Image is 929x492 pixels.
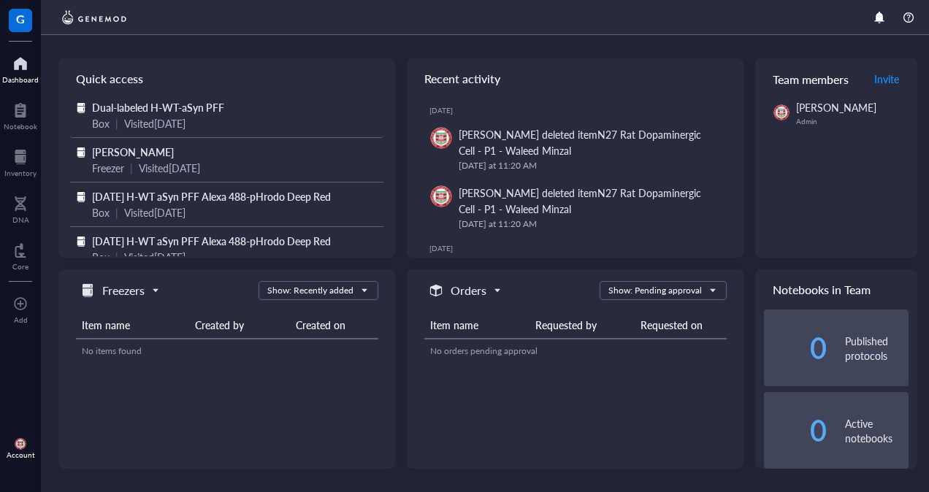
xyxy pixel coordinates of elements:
span: Invite [874,72,899,86]
h5: Freezers [102,282,145,299]
a: Notebook [4,99,37,131]
div: Box [92,115,110,131]
div: Account [7,450,35,459]
div: No items found [82,345,372,358]
div: No orders pending approval [430,345,721,358]
div: Show: Recently added [267,284,353,297]
div: [DATE] at 11:20 AM [459,158,720,173]
span: Dual-labeled H-WT-aSyn PFF [92,100,224,115]
div: 0 [764,419,827,442]
div: Visited [DATE] [124,249,186,265]
div: [DATE] at 11:20 AM [459,217,720,231]
div: Notebooks in Team [755,269,917,310]
h5: Orders [451,282,486,299]
div: Notebook [4,122,37,131]
div: Quick access [58,58,395,99]
div: [PERSON_NAME] deleted item [459,126,720,158]
a: Dashboard [2,52,39,84]
span: [DATE] H-WT aSyn PFF Alexa 488-pHrodo Deep Red [92,189,331,204]
th: Requested on [635,312,727,339]
img: genemod-logo [58,9,130,26]
span: G [16,9,25,28]
span: [PERSON_NAME] [92,145,174,159]
th: Item name [76,312,189,339]
div: | [130,160,133,176]
div: Box [92,249,110,265]
div: | [115,249,118,265]
div: Visited [DATE] [124,204,186,220]
div: 0 [764,337,827,360]
img: 5d3a41d7-b5b4-42d2-8097-bb9912150ea2.jpeg [15,438,26,450]
div: Published protocols [845,334,909,363]
div: Visited [DATE] [124,115,186,131]
div: Show: Pending approval [608,284,702,297]
img: 5d3a41d7-b5b4-42d2-8097-bb9912150ea2.jpeg [430,127,452,149]
div: Freezer [92,160,124,176]
th: Requested by [530,312,635,339]
th: Item name [424,312,530,339]
img: 5d3a41d7-b5b4-42d2-8097-bb9912150ea2.jpeg [773,104,790,120]
div: | [115,115,118,131]
div: Admin [796,117,909,126]
span: [PERSON_NAME] [796,100,876,115]
div: Recent activity [407,58,743,99]
div: Core [12,262,28,271]
div: [DATE] [429,106,732,115]
a: Core [12,239,28,271]
div: Active notebooks [845,416,909,445]
div: Box [92,204,110,220]
div: Add [14,315,28,324]
div: Dashboard [2,75,39,84]
img: 5d3a41d7-b5b4-42d2-8097-bb9912150ea2.jpeg [430,185,452,207]
div: [PERSON_NAME] deleted item [459,185,720,217]
th: Created on [290,312,378,339]
div: | [115,204,118,220]
div: DNA [12,215,29,224]
div: Visited [DATE] [139,160,200,176]
span: [DATE] H-WT aSyn PFF Alexa 488-pHrodo Deep Red [92,234,331,248]
a: Inventory [4,145,37,177]
th: Created by [189,312,290,339]
div: Team members [755,58,917,99]
button: Invite [873,67,900,91]
a: DNA [12,192,29,224]
div: Inventory [4,169,37,177]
